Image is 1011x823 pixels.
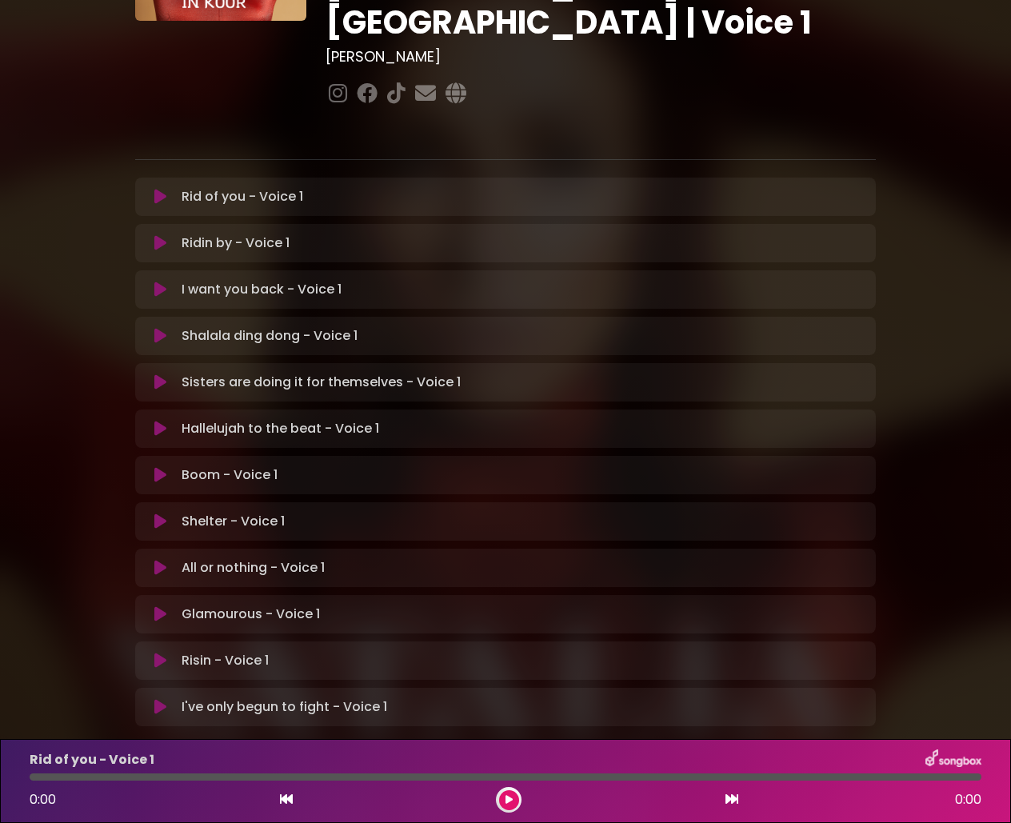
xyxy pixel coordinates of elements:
p: Hallelujah to the beat - Voice 1 [182,419,379,438]
p: Glamourous - Voice 1 [182,605,320,624]
p: Risin - Voice 1 [182,651,269,670]
span: 0:00 [30,790,56,809]
p: All or nothing - Voice 1 [182,558,325,577]
p: Sisters are doing it for themselves - Voice 1 [182,373,461,392]
span: 0:00 [955,790,981,809]
p: Boom - Voice 1 [182,465,278,485]
p: Rid of you - Voice 1 [30,750,154,769]
p: Shalala ding dong - Voice 1 [182,326,358,346]
h3: [PERSON_NAME] [326,48,877,66]
p: Rid of you - Voice 1 [182,187,303,206]
img: songbox-logo-white.png [925,749,981,770]
p: I've only begun to fight - Voice 1 [182,697,387,717]
p: Ridin by - Voice 1 [182,234,290,253]
p: Shelter - Voice 1 [182,512,285,531]
p: I want you back - Voice 1 [182,280,342,299]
